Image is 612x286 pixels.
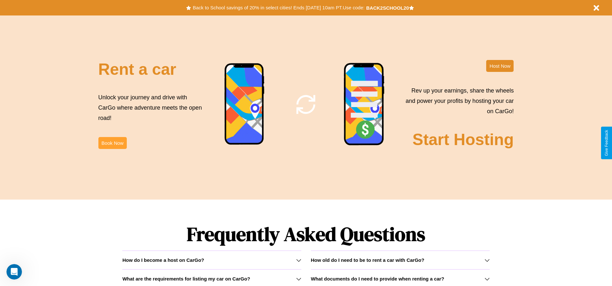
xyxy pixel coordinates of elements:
[224,63,265,146] img: phone
[344,63,385,146] img: phone
[98,60,176,79] h2: Rent a car
[366,5,409,11] b: BACK2SCHOOL20
[122,257,204,263] h3: How do I become a host on CarGo?
[486,60,514,72] button: Host Now
[311,276,444,281] h3: What documents do I need to provide when renting a car?
[604,130,609,156] div: Give Feedback
[98,92,204,123] p: Unlock your journey and drive with CarGo where adventure meets the open road!
[413,130,514,149] h2: Start Hosting
[6,264,22,280] iframe: Intercom live chat
[311,257,425,263] h3: How old do I need to be to rent a car with CarGo?
[402,85,514,117] p: Rev up your earnings, share the wheels and power your profits by hosting your car on CarGo!
[122,218,489,251] h1: Frequently Asked Questions
[122,276,250,281] h3: What are the requirements for listing my car on CarGo?
[191,3,366,12] button: Back to School savings of 20% in select cities! Ends [DATE] 10am PT.Use code:
[98,137,127,149] button: Book Now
